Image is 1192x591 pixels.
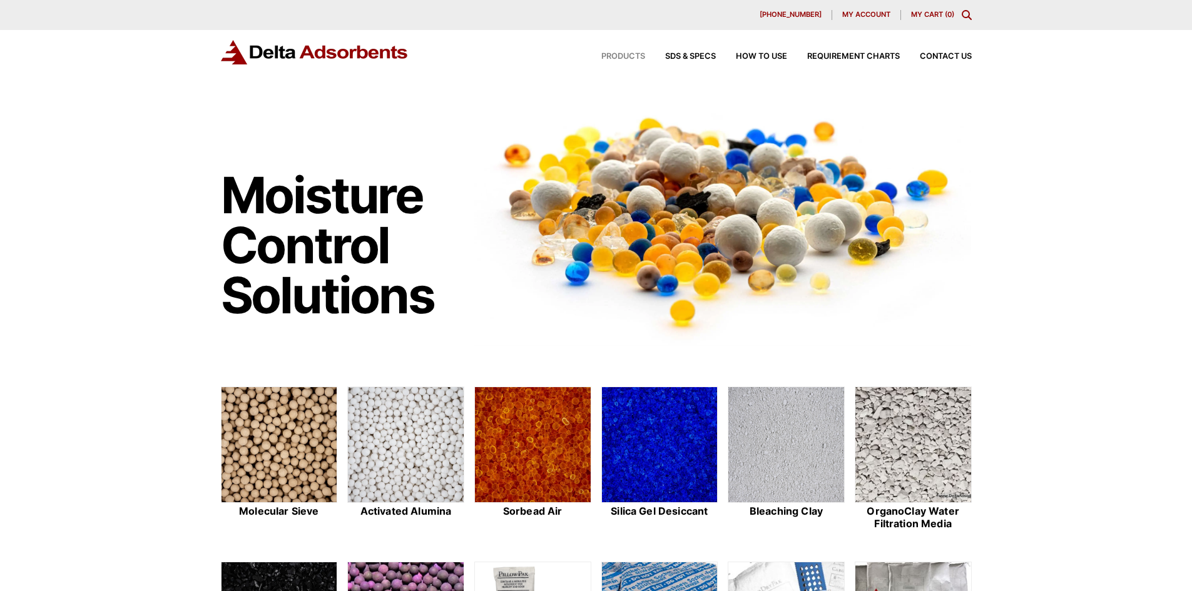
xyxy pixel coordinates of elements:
a: Activated Alumina [347,386,464,532]
h2: Bleaching Clay [728,505,845,517]
span: Products [601,53,645,61]
span: Requirement Charts [807,53,900,61]
a: Bleaching Clay [728,386,845,532]
h2: OrganoClay Water Filtration Media [855,505,972,529]
img: Image [474,94,972,346]
span: How to Use [736,53,787,61]
span: SDS & SPECS [665,53,716,61]
h2: Sorbead Air [474,505,591,517]
span: Contact Us [920,53,972,61]
a: My account [832,10,901,20]
span: 0 [947,10,952,19]
a: Molecular Sieve [221,386,338,532]
img: Delta Adsorbents [221,40,409,64]
a: [PHONE_NUMBER] [750,10,832,20]
a: Silica Gel Desiccant [601,386,718,532]
h1: Moisture Control Solutions [221,170,462,320]
a: Contact Us [900,53,972,61]
span: My account [842,11,890,18]
a: SDS & SPECS [645,53,716,61]
a: Sorbead Air [474,386,591,532]
a: Requirement Charts [787,53,900,61]
a: How to Use [716,53,787,61]
h2: Molecular Sieve [221,505,338,517]
span: [PHONE_NUMBER] [760,11,822,18]
a: My Cart (0) [911,10,954,19]
h2: Silica Gel Desiccant [601,505,718,517]
a: Products [581,53,645,61]
a: OrganoClay Water Filtration Media [855,386,972,532]
h2: Activated Alumina [347,505,464,517]
div: Toggle Modal Content [962,10,972,20]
